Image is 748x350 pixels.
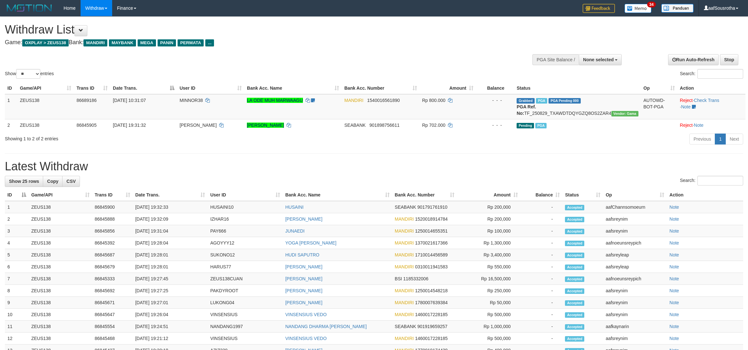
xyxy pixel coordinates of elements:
td: Rp 3,400,000 [457,249,520,261]
span: MANDIRI [395,288,414,293]
td: [DATE] 19:28:04 [133,237,208,249]
span: MINNOR38 [180,98,203,103]
a: Run Auto-Refresh [668,54,719,65]
td: HARUS77 [208,261,283,273]
span: [DATE] 19:31:32 [113,123,146,128]
span: Copy 1250014548218 to clipboard [415,288,448,293]
th: Amount: activate to sort column ascending [457,189,520,201]
td: aafsreynim [603,333,667,345]
td: Rp 550,000 [457,261,520,273]
td: - [520,309,563,321]
a: HUDI SAPUTRO [285,252,319,257]
td: Rp 16,500,000 [457,273,520,285]
a: CSV [62,176,80,187]
span: Copy 1540016561890 to clipboard [367,98,400,103]
td: ZEUS138CUAN [208,273,283,285]
a: Note [669,205,679,210]
span: MANDIRI [395,240,414,245]
a: [PERSON_NAME] [285,264,322,269]
span: Copy 1780007639384 to clipboard [415,300,448,305]
td: ZEUS138 [29,261,92,273]
span: 34 [647,2,656,7]
label: Search: [680,176,743,185]
th: Bank Acc. Number: activate to sort column ascending [342,82,419,94]
td: 9 [5,297,29,309]
a: Copy [43,176,63,187]
a: [PERSON_NAME] [247,123,284,128]
span: MANDIRI [395,336,414,341]
td: [DATE] 19:32:09 [133,213,208,225]
th: Op: activate to sort column ascending [603,189,667,201]
span: Accepted [565,276,584,282]
span: MANDIRI [395,300,414,305]
span: Marked by aafkaynarin [535,123,547,128]
th: Status [514,82,641,94]
td: 86845679 [92,261,133,273]
td: 1 [5,201,29,213]
span: 86845905 [76,123,96,128]
span: Rp 702.000 [422,123,445,128]
a: Note [669,288,679,293]
td: TF_250829_TXAWDTDQYGZQ8OS2ZAR4 [514,94,641,119]
span: Copy 901898756611 to clipboard [369,123,399,128]
a: Note [669,252,679,257]
a: Note [669,336,679,341]
th: Trans ID: activate to sort column ascending [74,82,110,94]
th: Game/API: activate to sort column ascending [29,189,92,201]
th: ID: activate to sort column descending [5,189,29,201]
span: Copy 1710014456589 to clipboard [415,252,448,257]
span: 86689186 [76,98,96,103]
span: Copy 1370021617366 to clipboard [415,240,448,245]
td: - [520,285,563,297]
span: Accepted [565,217,584,222]
td: [DATE] 19:27:45 [133,273,208,285]
td: aafnoeunsreypich [603,237,667,249]
a: HUSAINI [285,205,304,210]
div: - - - [479,97,511,104]
label: Search: [680,69,743,79]
a: [PERSON_NAME] [285,288,322,293]
td: - [520,297,563,309]
td: · · [677,94,745,119]
td: - [520,237,563,249]
td: Rp 200,000 [457,201,520,213]
td: NANDANG1997 [208,321,283,333]
a: Note [669,264,679,269]
td: IZHAR16 [208,213,283,225]
td: 86845687 [92,249,133,261]
span: [DATE] 10:31:07 [113,98,146,103]
span: MANDIRI [395,252,414,257]
td: ZEUS138 [29,309,92,321]
th: Game/API: activate to sort column ascending [17,82,74,94]
td: Rp 500,000 [457,309,520,321]
span: Copy 1460017228185 to clipboard [415,312,448,317]
a: [PERSON_NAME] [285,300,322,305]
a: NANDANG DHARMA [PERSON_NAME] [285,324,367,329]
th: User ID: activate to sort column ascending [208,189,283,201]
td: SUKONO12 [208,249,283,261]
td: 1 [5,94,17,119]
span: None selected [583,57,614,62]
h4: Game: Bank: [5,39,492,46]
b: PGA Ref. No: [517,104,536,116]
a: [PERSON_NAME] [285,216,322,222]
span: Accepted [565,241,584,246]
th: Trans ID: activate to sort column ascending [92,189,133,201]
button: None selected [579,54,622,65]
td: - [520,225,563,237]
a: Note [681,104,691,109]
span: MANDIRI [395,228,414,234]
td: 86845692 [92,285,133,297]
td: Rp 50,000 [457,297,520,309]
span: MANDIRI [395,264,414,269]
span: Accepted [565,253,584,258]
span: Vendor URL: https://trx31.1velocity.biz [611,111,638,116]
th: Action [667,189,743,201]
span: Copy 0310011941583 to clipboard [415,264,448,269]
td: 3 [5,225,29,237]
span: ... [205,39,214,46]
td: ZEUS138 [29,321,92,333]
td: aafsreyleap [603,261,667,273]
td: 86845671 [92,297,133,309]
td: ZEUS138 [29,249,92,261]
